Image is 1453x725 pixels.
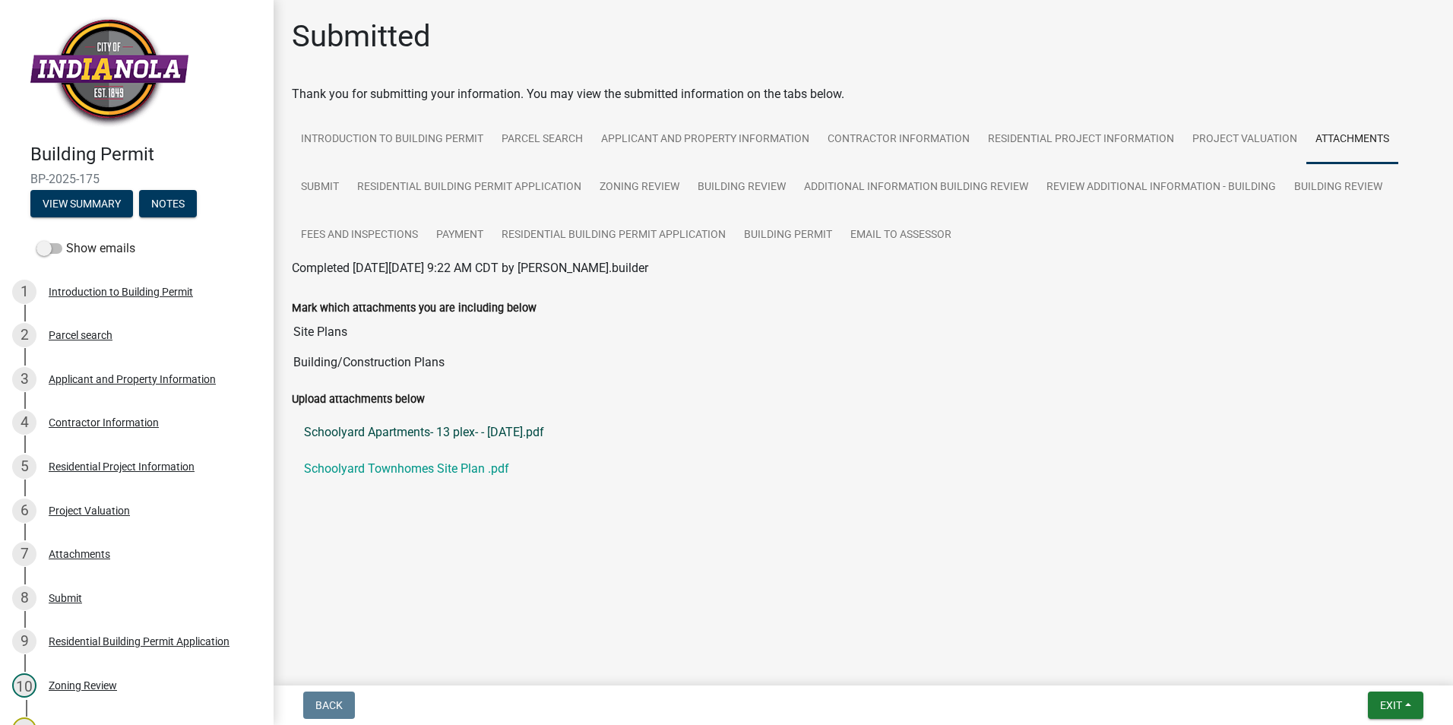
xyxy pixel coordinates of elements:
span: Exit [1380,699,1402,711]
div: 10 [12,673,36,698]
div: Contractor Information [49,417,159,428]
span: Completed [DATE][DATE] 9:22 AM CDT by [PERSON_NAME].builder [292,261,648,275]
div: 5 [12,454,36,479]
div: Attachments [49,549,110,559]
a: Attachments [1306,116,1398,164]
a: Project Valuation [1183,116,1306,164]
a: Schoolyard Apartments- 13 plex- - [DATE].pdf [292,414,1435,451]
h1: Submitted [292,18,431,55]
a: Fees and Inspections [292,211,427,260]
a: Building Permit [735,211,841,260]
a: Applicant and Property Information [592,116,818,164]
span: BP-2025-175 [30,172,243,186]
div: Zoning Review [49,680,117,691]
div: Residential Building Permit Application [49,636,230,647]
button: Notes [139,190,197,217]
div: 9 [12,629,36,654]
wm-modal-confirm: Notes [139,198,197,211]
a: Zoning Review [590,163,689,212]
div: 6 [12,499,36,523]
label: Show emails [36,239,135,258]
div: Applicant and Property Information [49,374,216,385]
a: Building Review [689,163,795,212]
a: Building Review [1285,163,1391,212]
span: Back [315,699,343,711]
a: Email to Assessor [841,211,961,260]
h4: Building Permit [30,144,261,166]
wm-modal-confirm: Summary [30,198,133,211]
div: Parcel search [49,330,112,340]
div: 4 [12,410,36,435]
div: Thank you for submitting your information. You may view the submitted information on the tabs below. [292,85,1435,103]
a: Schoolyard Townhomes Site Plan .pdf [292,451,1435,487]
a: Residential Project Information [979,116,1183,164]
button: Exit [1368,692,1423,719]
label: Upload attachments below [292,394,425,405]
div: Submit [49,593,82,603]
a: Payment [427,211,492,260]
a: Submit [292,163,348,212]
div: 2 [12,323,36,347]
button: Back [303,692,355,719]
a: Introduction to Building Permit [292,116,492,164]
div: Project Valuation [49,505,130,516]
a: Residential Building Permit Application [348,163,590,212]
a: Residential Building Permit Application [492,211,735,260]
img: City of Indianola, Iowa [30,16,188,128]
div: 7 [12,542,36,566]
div: Residential Project Information [49,461,195,472]
label: Mark which attachments you are including below [292,303,537,314]
a: Additional Information Building Review [795,163,1037,212]
div: 3 [12,367,36,391]
a: Contractor Information [818,116,979,164]
div: 1 [12,280,36,304]
div: 8 [12,586,36,610]
div: Introduction to Building Permit [49,287,193,297]
a: Parcel search [492,116,592,164]
button: View Summary [30,190,133,217]
a: Review Additional Information - Building [1037,163,1285,212]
